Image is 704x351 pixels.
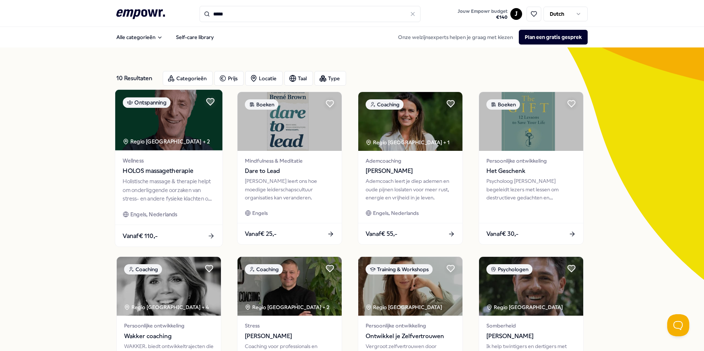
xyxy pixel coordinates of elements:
span: € 140 [458,14,507,20]
button: Categorieën [163,71,213,86]
img: package image [479,257,583,316]
a: package imageCoachingRegio [GEOGRAPHIC_DATA] + 1Ademcoaching[PERSON_NAME]Ademcoach leert je diep ... [358,92,463,245]
span: Ontwikkel je Zelfvertrouwen [366,331,455,341]
span: Wakker coaching [124,331,214,341]
div: Boeken [245,99,278,110]
iframe: Help Scout Beacon - Open [667,314,689,336]
span: Mindfulness & Meditatie [245,157,334,165]
div: Coaching [366,99,404,110]
button: Plan een gratis gesprek [519,30,588,45]
span: Engels [252,209,268,217]
img: package image [117,257,221,316]
div: Boeken [486,99,520,110]
span: Dare to Lead [245,166,334,176]
div: Coaching [124,264,162,274]
span: Vanaf € 110,- [123,231,158,241]
a: Self-care library [170,30,220,45]
span: Ademcoaching [366,157,455,165]
span: Stress [245,322,334,330]
div: Ontspanning [123,97,170,108]
div: Psycholoog [PERSON_NAME] begeleidt lezers met lessen om destructieve gedachten en gedragspatronen... [486,177,576,202]
img: package image [115,90,222,150]
button: Jouw Empowr budget€140 [456,7,509,22]
a: package imageBoekenMindfulness & MeditatieDare to Lead[PERSON_NAME] leert ons hoe moedige leiders... [237,92,342,245]
nav: Main [110,30,220,45]
button: Locatie [245,71,283,86]
span: [PERSON_NAME] [486,331,576,341]
img: package image [237,257,342,316]
span: Engels, Nederlands [373,209,419,217]
span: [PERSON_NAME] [245,331,334,341]
div: Regio [GEOGRAPHIC_DATA] [366,303,443,311]
img: package image [358,92,462,151]
span: Persoonlijke ontwikkeling [486,157,576,165]
div: Psychologen [486,264,532,274]
button: Type [314,71,346,86]
button: Prijs [214,71,244,86]
div: [PERSON_NAME] leert ons hoe moedige leiderschapscultuur organisaties kan veranderen. [245,177,334,202]
div: Regio [GEOGRAPHIC_DATA] + 2 [245,303,330,311]
img: package image [358,257,462,316]
span: Het Geschenk [486,166,576,176]
div: Regio [GEOGRAPHIC_DATA] + 2 [123,137,210,146]
div: Ademcoach leert je diep ademen en oude pijnen loslaten voor meer rust, energie en vrijheid in je ... [366,177,455,202]
div: Regio [GEOGRAPHIC_DATA] + 1 [366,138,450,146]
button: J [510,8,522,20]
div: Training & Workshops [366,264,433,274]
a: package imageOntspanningRegio [GEOGRAPHIC_DATA] + 2WellnessHOLOS massagetherapieHolistische massa... [115,89,223,247]
div: Onze welzijnsexperts helpen je graag met kiezen [392,30,588,45]
div: Holistische massage & therapie helpt om onderliggende oorzaken van stress- en andere fysieke klac... [123,177,215,203]
div: Regio [GEOGRAPHIC_DATA] [486,303,564,311]
span: [PERSON_NAME] [366,166,455,176]
span: Jouw Empowr budget [458,8,507,14]
img: package image [479,92,583,151]
button: Taal [284,71,313,86]
span: Vanaf € 25,- [245,229,277,239]
span: Wellness [123,156,215,165]
img: package image [237,92,342,151]
span: Persoonlijke ontwikkeling [366,322,455,330]
span: Somberheid [486,322,576,330]
a: package imageBoekenPersoonlijke ontwikkelingHet GeschenkPsycholoog [PERSON_NAME] begeleidt lezers... [479,92,584,245]
span: Persoonlijke ontwikkeling [124,322,214,330]
div: Regio [GEOGRAPHIC_DATA] + 4 [124,303,209,311]
span: Vanaf € 30,- [486,229,518,239]
span: HOLOS massagetherapie [123,166,215,176]
div: 10 Resultaten [116,71,157,86]
input: Search for products, categories or subcategories [200,6,420,22]
button: Alle categorieën [110,30,169,45]
span: Vanaf € 55,- [366,229,397,239]
span: Engels, Nederlands [130,210,177,219]
div: Coaching [245,264,283,274]
a: Jouw Empowr budget€140 [455,6,510,22]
